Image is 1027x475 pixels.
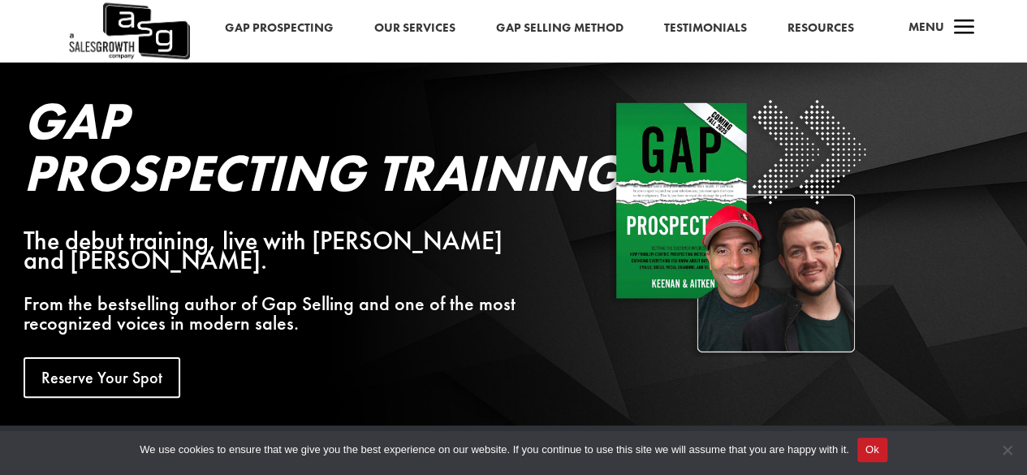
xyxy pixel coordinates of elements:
a: Gap Selling Method [496,18,624,39]
span: Menu [908,19,944,35]
a: Testimonials [664,18,747,39]
div: The debut training, live with [PERSON_NAME] and [PERSON_NAME]. [24,231,530,270]
span: We use cookies to ensure that we give you the best experience on our website. If you continue to ... [140,442,848,458]
span: a [948,12,981,45]
span: No [999,442,1015,458]
p: From the bestselling author of Gap Selling and one of the most recognized voices in modern sales. [24,294,530,333]
a: Gap Prospecting [225,18,334,39]
h2: Gap Prospecting Training [24,95,530,207]
a: Our Services [374,18,455,39]
button: Ok [857,438,887,462]
a: Reserve Your Spot [24,357,180,398]
a: Resources [788,18,854,39]
img: Square White - Shadow [609,95,870,356]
